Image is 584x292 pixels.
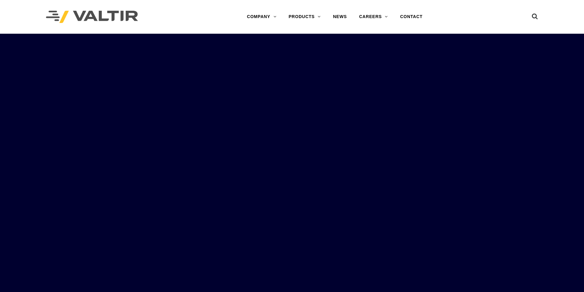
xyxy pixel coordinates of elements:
[46,11,138,23] img: Valtir
[282,11,327,23] a: PRODUCTS
[241,11,282,23] a: COMPANY
[394,11,429,23] a: CONTACT
[327,11,353,23] a: NEWS
[353,11,394,23] a: CAREERS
